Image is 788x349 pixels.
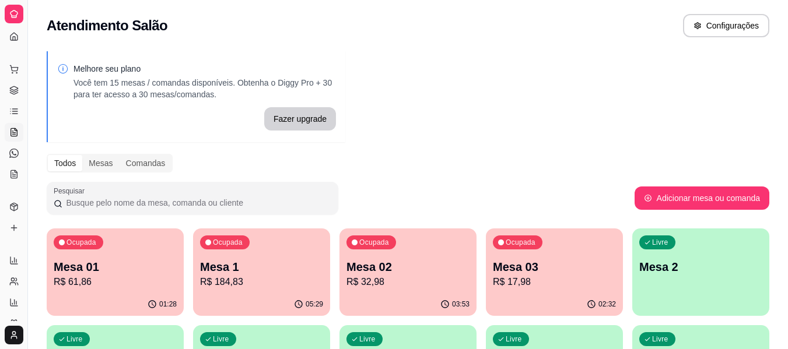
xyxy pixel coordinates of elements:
button: OcupadaMesa 01R$ 61,8601:28 [47,228,184,316]
button: Fazer upgrade [264,107,336,131]
p: Você tem 15 mesas / comandas disponíveis. Obtenha o Diggy Pro + 30 para ter acesso a 30 mesas/com... [73,77,336,100]
h2: Atendimento Salão [47,16,167,35]
p: Mesa 1 [200,259,323,275]
p: R$ 32,98 [346,275,470,289]
p: 02:32 [598,299,616,309]
p: Melhore seu plano [73,63,336,75]
p: Livre [359,334,376,344]
p: R$ 184,83 [200,275,323,289]
p: Livre [213,334,229,344]
p: 05:29 [306,299,323,309]
button: OcupadaMesa 1R$ 184,8305:29 [193,228,330,316]
p: R$ 17,98 [493,275,616,289]
p: Ocupada [66,238,96,247]
p: Livre [652,334,668,344]
button: LivreMesa 2 [632,228,769,316]
div: Comandas [120,155,172,171]
p: Ocupada [213,238,243,247]
p: Mesa 02 [346,259,470,275]
p: 01:28 [159,299,177,309]
label: Pesquisar [54,186,89,196]
div: Mesas [82,155,119,171]
p: R$ 61,86 [54,275,177,289]
button: OcupadaMesa 02R$ 32,9803:53 [339,228,477,316]
p: Livre [506,334,522,344]
button: OcupadaMesa 03R$ 17,9802:32 [486,228,623,316]
div: Todos [48,155,82,171]
p: Mesa 01 [54,259,177,275]
p: Ocupada [506,238,535,247]
input: Pesquisar [62,197,331,209]
p: 03:53 [452,299,470,309]
p: Livre [66,334,83,344]
p: Ocupada [359,238,389,247]
button: Configurações [683,14,769,37]
p: Mesa 2 [639,259,762,275]
p: Livre [652,238,668,247]
button: Adicionar mesa ou comanda [635,186,769,210]
p: Mesa 03 [493,259,616,275]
